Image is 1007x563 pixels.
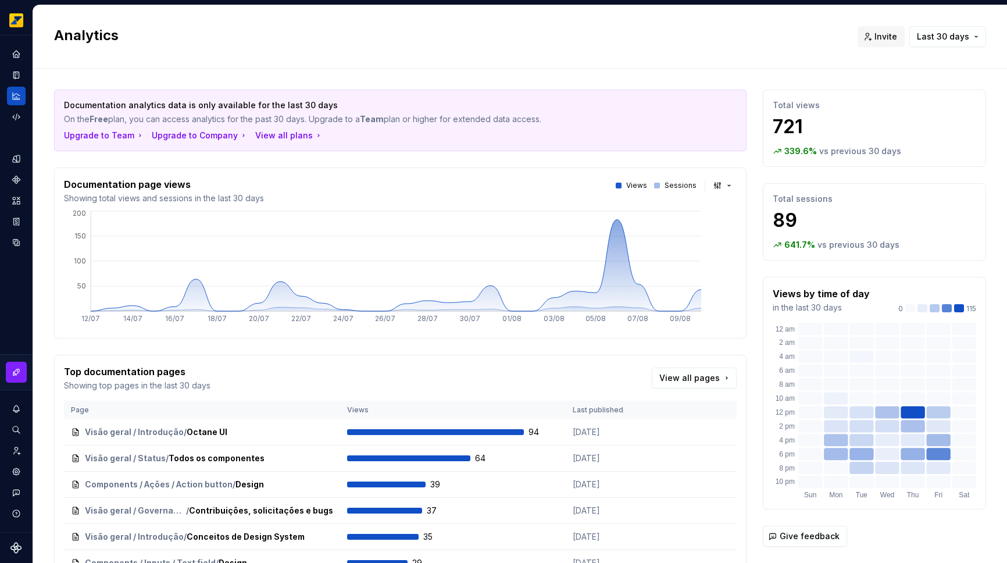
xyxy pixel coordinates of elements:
[779,422,795,430] text: 2 pm
[659,372,720,384] span: View all pages
[776,478,795,486] text: 10 pm
[804,491,816,499] text: Sun
[907,491,919,499] text: Thu
[909,26,986,47] button: Last 30 days
[54,26,844,45] h2: Analytics
[249,314,269,323] tspan: 20/07
[858,26,905,47] button: Invite
[779,352,795,361] text: 4 am
[423,531,453,543] span: 35
[64,365,210,379] p: Top documentation pages
[544,314,565,323] tspan: 03/08
[627,314,648,323] tspan: 07/08
[7,233,26,252] a: Data sources
[7,400,26,418] div: Notifications
[566,401,667,419] th: Last published
[64,177,264,191] p: Documentation page views
[959,491,970,499] text: Sat
[64,130,145,141] button: Upgrade to Team
[779,380,795,389] text: 8 am
[773,209,976,232] p: 89
[784,145,817,157] p: 339.6 %
[208,314,227,323] tspan: 18/07
[573,426,660,438] p: [DATE]
[773,115,976,138] p: 721
[235,479,264,490] span: Design
[74,231,86,240] tspan: 150
[9,13,23,27] img: e8093afa-4b23-4413-bf51-00cde92dbd3f.png
[7,462,26,481] a: Settings
[166,452,169,464] span: /
[7,441,26,460] a: Invite team
[7,170,26,189] a: Components
[123,314,142,323] tspan: 14/07
[7,45,26,63] div: Home
[233,479,235,490] span: /
[459,314,480,323] tspan: 30/07
[7,421,26,439] button: Search ⌘K
[189,505,333,516] span: Contribuições, solicitações e bugs
[773,193,976,205] p: Total sessions
[917,31,969,42] span: Last 30 days
[776,408,795,416] text: 12 pm
[773,287,870,301] p: Views by time of day
[776,394,795,402] text: 10 am
[7,191,26,210] div: Assets
[333,314,353,323] tspan: 24/07
[817,239,899,251] p: vs previous 30 days
[779,338,795,347] text: 2 am
[819,145,901,157] p: vs previous 30 days
[779,436,795,444] text: 4 pm
[427,505,457,516] span: 37
[10,542,22,554] svg: Supernova Logo
[779,366,795,375] text: 6 am
[417,314,438,323] tspan: 28/07
[291,314,311,323] tspan: 22/07
[773,302,870,313] p: in the last 30 days
[573,505,660,516] p: [DATE]
[7,149,26,168] a: Design tokens
[7,66,26,84] a: Documentation
[152,130,248,141] button: Upgrade to Company
[85,426,184,438] span: Visão geral / Introdução
[7,212,26,231] div: Storybook stories
[7,108,26,126] a: Code automation
[502,314,522,323] tspan: 01/08
[73,209,86,218] tspan: 200
[573,452,660,464] p: [DATE]
[898,304,976,313] div: 115
[573,479,660,490] p: [DATE]
[85,452,166,464] span: Visão geral / Status
[64,99,655,111] p: Documentation analytics data is only available for the last 30 days
[340,401,566,419] th: Views
[585,314,606,323] tspan: 05/08
[670,314,691,323] tspan: 09/08
[64,113,655,125] p: On the plan, you can access analytics for the past 30 days. Upgrade to a plan or higher for exten...
[7,87,26,105] a: Analytics
[81,314,100,323] tspan: 12/07
[184,531,187,543] span: /
[874,31,897,42] span: Invite
[776,325,795,333] text: 12 am
[880,491,894,499] text: Wed
[187,531,305,543] span: Conceitos de Design System
[64,401,340,419] th: Page
[573,531,660,543] p: [DATE]
[255,130,323,141] button: View all plans
[856,491,868,499] text: Tue
[773,99,976,111] p: Total views
[85,505,186,516] span: Visão geral / Governança
[779,464,795,472] text: 8 pm
[763,526,847,547] button: Give feedback
[626,181,647,190] p: Views
[7,483,26,502] button: Contact support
